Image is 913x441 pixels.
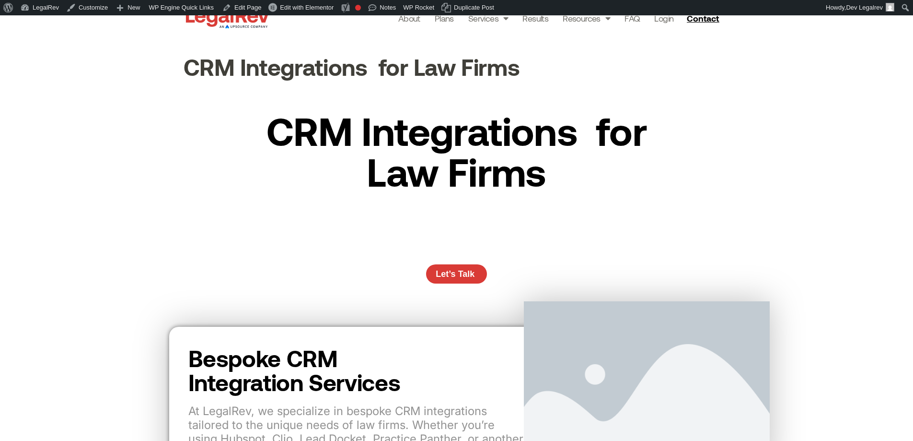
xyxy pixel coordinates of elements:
a: About [398,12,420,25]
h2: Bespoke CRM Integration Services [188,346,524,394]
span: Dev Legalrev [846,4,883,11]
span: Contact [687,14,719,23]
a: Contact [683,11,725,26]
a: Services [468,12,509,25]
a: Login [654,12,673,25]
a: Let’s Talk [426,264,486,284]
span: Let’s Talk [436,270,474,278]
a: FAQ [624,12,640,25]
nav: Menu [398,12,674,25]
div: Focus keyphrase not set [355,5,361,11]
h1: CRM Integrations for Law Firms [184,55,730,78]
h2: CRM Integrations for Law Firms [264,110,649,191]
a: Resources [563,12,610,25]
a: Plans [435,12,454,25]
span: Edit with Elementor [280,4,334,11]
a: Results [522,12,548,25]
